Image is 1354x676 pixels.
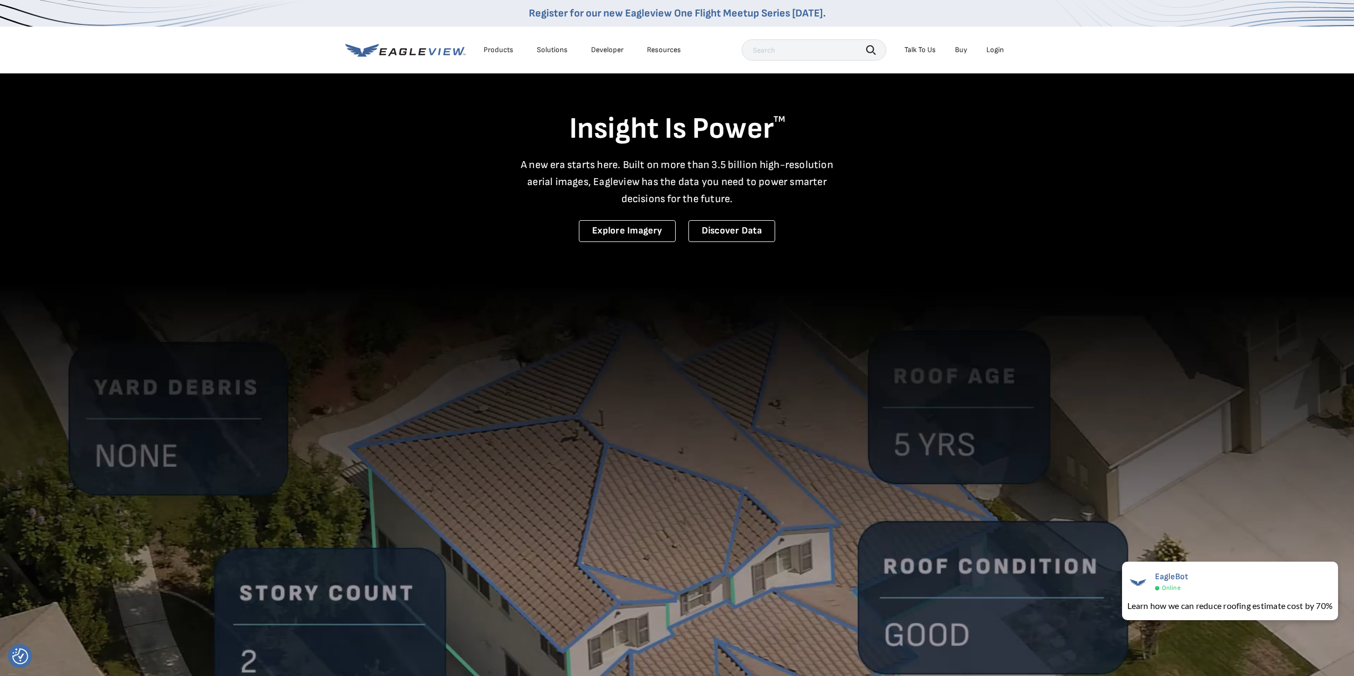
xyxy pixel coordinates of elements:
[742,39,886,61] input: Search
[955,45,967,55] a: Buy
[12,648,28,664] img: Revisit consent button
[484,45,513,55] div: Products
[345,111,1009,148] h1: Insight Is Power
[579,220,676,242] a: Explore Imagery
[647,45,681,55] div: Resources
[774,114,785,124] sup: TM
[688,220,775,242] a: Discover Data
[904,45,936,55] div: Talk To Us
[537,45,568,55] div: Solutions
[12,648,28,664] button: Consent Preferences
[514,156,840,207] p: A new era starts here. Built on more than 3.5 billion high-resolution aerial images, Eagleview ha...
[1127,599,1333,612] div: Learn how we can reduce roofing estimate cost by 70%
[591,45,624,55] a: Developer
[529,7,826,20] a: Register for our new Eagleview One Flight Meetup Series [DATE].
[986,45,1004,55] div: Login
[1155,572,1189,582] span: EagleBot
[1162,584,1181,592] span: Online
[1127,572,1149,593] img: EagleBot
